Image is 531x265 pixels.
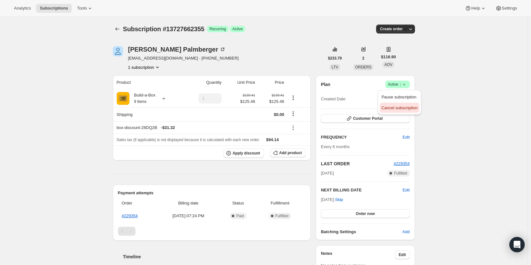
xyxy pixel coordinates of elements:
button: Edit [403,187,410,193]
span: Add [402,229,410,235]
button: Skip [331,195,347,205]
th: Shipping [113,107,182,121]
span: Tools [77,6,87,11]
span: Add product [279,150,302,155]
span: [DATE] [321,170,334,176]
th: Price [257,75,286,90]
nav: Pagination [118,227,306,236]
span: [DATE] · [321,197,343,202]
span: Created Date [321,96,345,102]
h2: NEXT BILLING DATE [321,187,403,193]
th: Order [118,196,157,210]
button: #229354 [394,161,410,167]
span: Help [471,6,480,11]
span: Skip [335,197,343,203]
span: Subscription #13727662355 [123,25,204,32]
a: #229354 [394,161,410,166]
span: Create order [380,26,403,32]
span: Settings [502,6,517,11]
button: Add product [270,148,306,157]
button: Order now [321,209,410,218]
span: $116.90 [381,54,396,60]
button: Apply discount [224,148,264,158]
span: Order now [356,211,375,216]
span: Recurring [210,26,226,32]
h6: Batching Settings [321,229,402,235]
span: Pause subscription [382,95,417,99]
button: Customer Portal [321,114,410,123]
span: | [400,82,401,87]
span: Status [222,200,254,206]
span: Paid [236,213,244,218]
h2: Payment attempts [118,190,306,196]
button: Shipping actions [288,110,298,117]
span: AOV [384,62,392,67]
button: Product actions [288,94,298,101]
span: $94.14 [266,137,279,142]
h3: Notes [321,250,395,259]
div: [PERSON_NAME] Palmberger [128,46,226,53]
button: Analytics [10,4,35,13]
span: Customer Portal [353,116,383,121]
a: #229354 [122,213,138,218]
span: ORDERS [355,65,371,69]
small: $139.41 [272,93,284,97]
button: Edit [399,132,413,142]
span: 2 [362,56,364,61]
small: $139.41 [243,93,255,97]
button: $233.79 [324,54,346,63]
div: Build-a-Box [129,92,155,105]
button: Cancel subscription [380,103,419,113]
span: Fulfilled [275,213,288,218]
button: Subscriptions [36,4,72,13]
span: Cancel subscription [382,105,417,110]
span: Fulfillment [258,200,302,206]
span: [EMAIL_ADDRESS][DOMAIN_NAME] · [PHONE_NUMBER] [128,55,239,61]
th: Quantity [182,75,223,90]
span: Edit [399,252,406,257]
img: product img [117,92,129,105]
button: Create order [376,25,406,33]
span: Apply discount [232,151,260,156]
span: [DATE] · 07:24 PM [159,213,218,219]
h2: FREQUENCY [321,134,403,140]
span: $125.46 [259,98,284,105]
button: 2 [358,54,368,63]
span: Active [232,26,243,32]
span: Fulfilled [394,171,407,176]
button: Tools [73,4,97,13]
h2: Plan [321,81,330,88]
span: - $31.32 [161,125,175,131]
span: Subscriptions [40,6,68,11]
div: box-discount-28DQ2B [117,125,284,131]
span: $0.00 [274,112,284,117]
button: Subscriptions [113,25,122,33]
button: Pause subscription [380,92,419,102]
th: Unit Price [224,75,257,90]
span: $233.79 [328,56,342,61]
th: Product [113,75,182,90]
span: Analytics [14,6,31,11]
small: 9 Items [134,99,147,104]
span: Every 6 months [321,144,349,149]
span: Sales tax (if applicable) is not displayed because it is calculated with each new order. [117,138,260,142]
h2: Timeline [123,254,311,260]
button: Add [398,227,413,237]
button: Help [461,4,490,13]
span: Billing date [159,200,218,206]
span: LTV [332,65,338,69]
button: Product actions [128,64,161,70]
button: Settings [492,4,521,13]
span: Active [388,81,407,88]
button: Edit [395,250,410,259]
span: $125.46 [240,98,255,105]
h2: LAST ORDER [321,161,394,167]
span: Edit [403,134,410,140]
span: Darren Palmberger [113,46,123,56]
div: Open Intercom Messenger [509,237,525,252]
